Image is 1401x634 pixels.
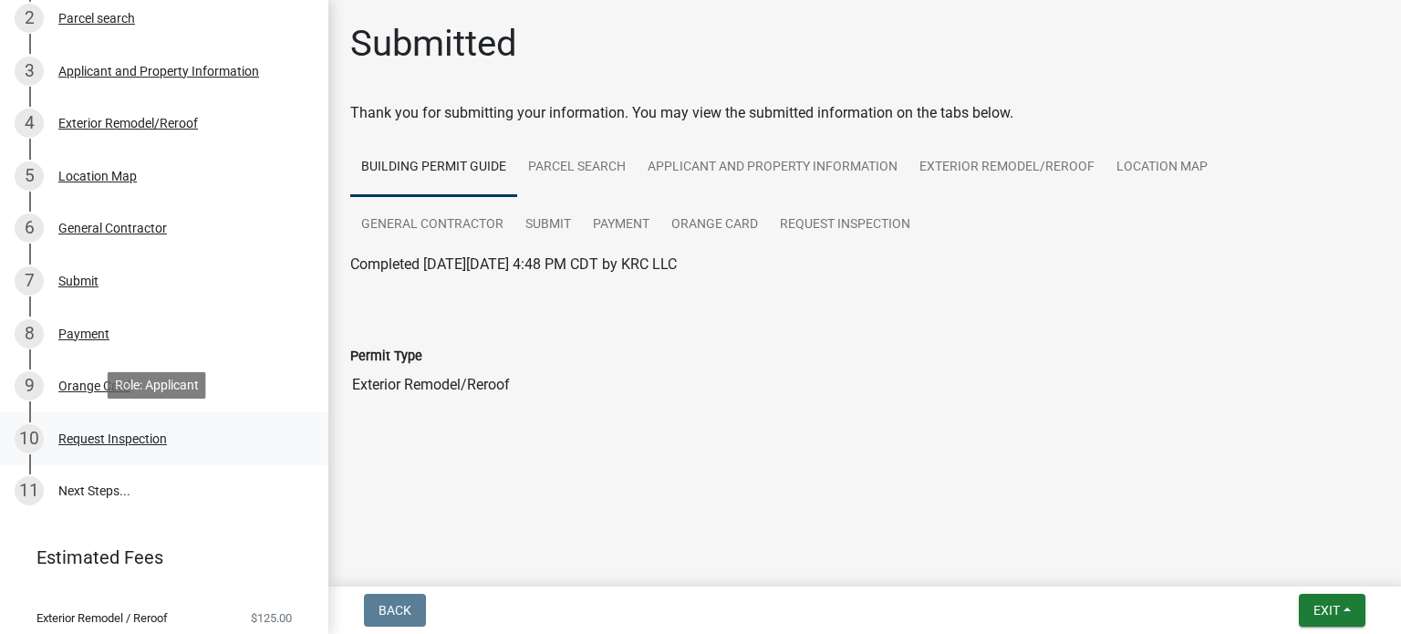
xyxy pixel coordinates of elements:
[350,196,514,255] a: General Contractor
[637,139,908,197] a: Applicant and Property Information
[1313,603,1340,618] span: Exit
[15,4,44,33] div: 2
[58,117,198,130] div: Exterior Remodel/Reroof
[15,161,44,191] div: 5
[15,476,44,505] div: 11
[15,109,44,138] div: 4
[58,327,109,340] div: Payment
[350,139,517,197] a: Building Permit Guide
[251,612,292,624] span: $125.00
[379,603,411,618] span: Back
[58,170,137,182] div: Location Map
[15,319,44,348] div: 8
[58,65,259,78] div: Applicant and Property Information
[350,102,1379,124] div: Thank you for submitting your information. You may view the submitted information on the tabs below.
[514,196,582,255] a: Submit
[15,424,44,453] div: 10
[108,372,206,399] div: Role: Applicant
[58,12,135,25] div: Parcel search
[58,222,167,234] div: General Contractor
[582,196,660,255] a: Payment
[908,139,1105,197] a: Exterior Remodel/Reroof
[660,196,769,255] a: Orange Card
[769,196,921,255] a: Request Inspection
[350,255,677,273] span: Completed [DATE][DATE] 4:48 PM CDT by KRC LLC
[58,275,99,287] div: Submit
[15,266,44,296] div: 7
[58,432,167,445] div: Request Inspection
[15,213,44,243] div: 6
[15,57,44,86] div: 3
[1299,594,1365,627] button: Exit
[517,139,637,197] a: Parcel search
[1105,139,1219,197] a: Location Map
[36,612,168,624] span: Exterior Remodel / Reroof
[350,22,517,66] h1: Submitted
[15,539,299,576] a: Estimated Fees
[15,371,44,400] div: 9
[58,379,130,392] div: Orange Card
[350,350,422,363] label: Permit Type
[364,594,426,627] button: Back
